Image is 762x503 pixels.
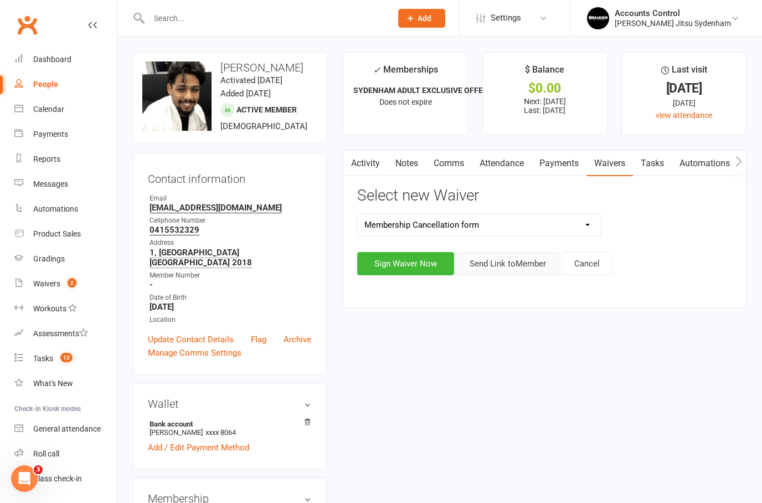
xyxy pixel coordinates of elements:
[14,271,117,296] a: Waivers 2
[236,105,297,114] span: Active member
[142,61,212,131] img: image1717662250.png
[34,465,43,474] span: 3
[33,55,71,64] div: Dashboard
[220,75,282,85] time: Activated [DATE]
[373,63,438,83] div: Memberships
[379,97,432,106] span: Does not expire
[33,229,81,238] div: Product Sales
[14,147,117,172] a: Reports
[33,179,68,188] div: Messages
[632,97,736,109] div: [DATE]
[33,379,73,388] div: What's New
[426,151,472,176] a: Comms
[68,278,76,288] span: 2
[398,9,445,28] button: Add
[150,270,311,281] div: Member Number
[150,420,306,428] strong: Bank account
[220,89,271,99] time: Added [DATE]
[14,321,117,346] a: Assessments
[14,47,117,72] a: Dashboard
[220,121,307,131] span: [DEMOGRAPHIC_DATA]
[388,151,426,176] a: Notes
[562,252,612,275] button: Cancel
[472,151,532,176] a: Attendance
[33,279,60,288] div: Waivers
[33,449,59,458] div: Roll call
[493,83,597,94] div: $0.00
[587,7,609,29] img: thumb_image1701918351.png
[14,72,117,97] a: People
[493,97,597,115] p: Next: [DATE] Last: [DATE]
[33,80,58,89] div: People
[633,151,672,176] a: Tasks
[148,441,249,454] a: Add / Edit Payment Method
[150,280,311,290] strong: -
[251,333,266,346] a: Flag
[150,315,311,325] div: Location
[284,333,311,346] a: Archive
[148,346,241,360] a: Manage Comms Settings
[150,193,311,204] div: Email
[150,215,311,226] div: Cellphone Number
[148,333,234,346] a: Update Contact Details
[14,222,117,247] a: Product Sales
[357,187,732,204] h3: Select new Waiver
[14,247,117,271] a: Gradings
[148,168,311,185] h3: Contact information
[14,371,117,396] a: What's New
[14,346,117,371] a: Tasks 12
[33,354,53,363] div: Tasks
[661,63,707,83] div: Last visit
[11,465,38,492] iframe: Intercom live chat
[33,204,78,213] div: Automations
[205,428,236,437] span: xxxx 8064
[33,474,82,483] div: Class check-in
[33,424,101,433] div: General attendance
[615,8,731,18] div: Accounts Control
[357,252,454,275] button: Sign Waiver Now
[33,254,65,263] div: Gradings
[632,83,736,94] div: [DATE]
[14,417,117,442] a: General attendance kiosk mode
[150,302,311,312] strong: [DATE]
[343,151,388,176] a: Activity
[14,197,117,222] a: Automations
[148,398,311,410] h3: Wallet
[353,86,541,95] strong: SYDENHAM ADULT EXCLUSIVE OFFER (UNLIMITED ...
[457,252,559,275] button: Send Link toMember
[491,6,521,30] span: Settings
[373,65,380,75] i: ✓
[33,329,88,338] div: Assessments
[33,304,66,313] div: Workouts
[14,466,117,491] a: Class kiosk mode
[14,122,117,147] a: Payments
[148,418,311,438] li: [PERSON_NAME]
[33,130,68,138] div: Payments
[656,111,712,120] a: view attendance
[418,14,431,23] span: Add
[14,172,117,197] a: Messages
[14,442,117,466] a: Roll call
[13,11,41,39] a: Clubworx
[142,61,317,74] h3: [PERSON_NAME]
[14,97,117,122] a: Calendar
[33,155,60,163] div: Reports
[33,105,64,114] div: Calendar
[60,353,73,362] span: 12
[146,11,384,26] input: Search...
[525,63,564,83] div: $ Balance
[672,151,738,176] a: Automations
[150,292,311,303] div: Date of Birth
[586,151,633,176] a: Waivers
[532,151,586,176] a: Payments
[615,18,731,28] div: [PERSON_NAME] Jitsu Sydenham
[14,296,117,321] a: Workouts
[150,238,311,248] div: Address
